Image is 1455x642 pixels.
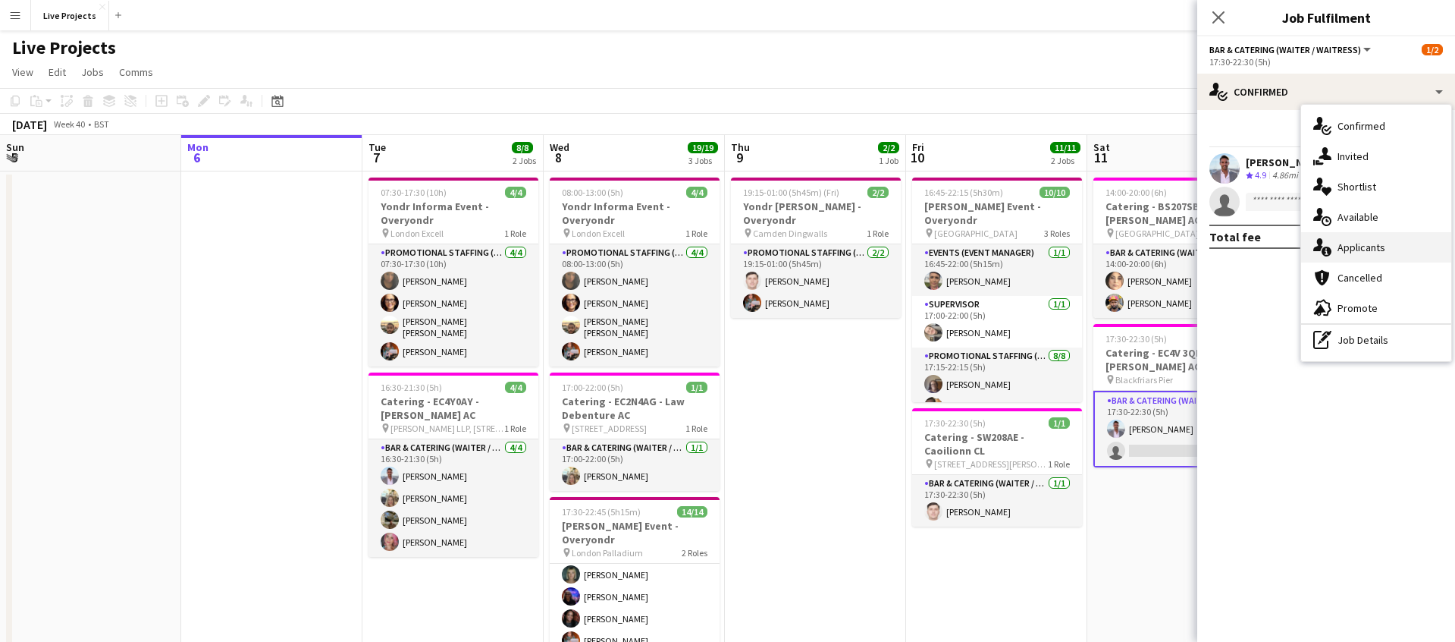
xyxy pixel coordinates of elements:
[1105,333,1167,345] span: 17:30-22:30 (5h)
[42,62,72,82] a: Edit
[1040,187,1070,198] span: 10/10
[1337,149,1369,163] span: Invited
[753,228,827,239] span: Camden Dingwalls
[381,187,447,198] span: 07:30-17:30 (10h)
[1093,244,1263,318] app-card-role: Bar & Catering (Waiter / waitress)2/214:00-20:00 (6h)[PERSON_NAME][PERSON_NAME]
[912,430,1082,458] h3: Catering - SW208AE - Caoilionn CL
[390,228,444,239] span: London Excell
[1197,74,1455,110] div: Confirmed
[6,140,24,154] span: Sun
[550,439,720,491] app-card-role: Bar & Catering (Waiter / waitress)1/117:00-22:00 (5h)[PERSON_NAME]
[1246,156,1326,169] div: [PERSON_NAME]
[550,373,720,491] app-job-card: 17:00-22:00 (5h)1/1Catering - EC2N4AG - Law Debenture AC [STREET_ADDRESS]1 RoleBar & Catering (Wa...
[81,65,104,79] span: Jobs
[187,140,209,154] span: Mon
[1301,325,1451,355] div: Job Details
[368,140,386,154] span: Tue
[550,178,720,367] app-job-card: 08:00-13:00 (5h)4/4Yondr Informa Event - Overyondr London Excell1 RolePromotional Staffing (Exhib...
[550,200,720,227] h3: Yondr Informa Event - Overyondr
[731,178,901,318] app-job-card: 19:15-01:00 (5h45m) (Fri)2/2Yondr [PERSON_NAME] - Overyondr Camden Dingwalls1 RolePromotional Sta...
[504,228,526,239] span: 1 Role
[879,155,898,166] div: 1 Job
[682,547,707,559] span: 2 Roles
[1093,391,1263,467] app-card-role: Bar & Catering (Waiter / waitress)4A1/217:30-22:30 (5h)[PERSON_NAME]
[912,348,1082,553] app-card-role: Promotional Staffing (Exhibition Host)8/817:15-22:15 (5h)[PERSON_NAME][PERSON_NAME]
[572,547,643,559] span: London Palladium
[1093,178,1263,318] app-job-card: 14:00-20:00 (6h)2/2Catering - BS207SB - [PERSON_NAME] AC [GEOGRAPHIC_DATA], [STREET_ADDRESS]1 Rol...
[550,519,720,546] h3: [PERSON_NAME] Event - Overyondr
[1337,180,1376,194] span: Shortlist
[1093,140,1110,154] span: Sat
[1051,155,1080,166] div: 2 Jobs
[368,439,538,557] app-card-role: Bar & Catering (Waiter / waitress)4/416:30-21:30 (5h)[PERSON_NAME][PERSON_NAME][PERSON_NAME][PERS...
[366,149,386,166] span: 7
[686,187,707,198] span: 4/4
[1422,44,1443,55] span: 1/2
[685,228,707,239] span: 1 Role
[381,382,442,393] span: 16:30-21:30 (5h)
[1209,44,1361,55] span: Bar & Catering (Waiter / waitress)
[1337,271,1382,285] span: Cancelled
[562,382,623,393] span: 17:00-22:00 (5h)
[185,149,209,166] span: 6
[562,187,623,198] span: 08:00-13:00 (5h)
[934,458,1048,470] span: [STREET_ADDRESS][PERSON_NAME]
[686,382,707,393] span: 1/1
[572,423,647,434] span: [STREET_ADDRESS]
[12,36,116,59] h1: Live Projects
[390,423,504,434] span: [PERSON_NAME] LLP, [STREET_ADDRESS]
[49,65,66,79] span: Edit
[1269,169,1301,182] div: 4.86mi
[912,408,1082,527] app-job-card: 17:30-22:30 (5h)1/1Catering - SW208AE - Caoilionn CL [STREET_ADDRESS][PERSON_NAME]1 RoleBar & Cat...
[1044,228,1070,239] span: 3 Roles
[912,296,1082,348] app-card-role: Supervisor1/117:00-22:00 (5h)[PERSON_NAME]
[368,373,538,557] app-job-card: 16:30-21:30 (5h)4/4Catering - EC4Y0AY - [PERSON_NAME] AC [PERSON_NAME] LLP, [STREET_ADDRESS]1 Rol...
[1050,142,1080,153] span: 11/11
[4,149,24,166] span: 5
[512,142,533,153] span: 8/8
[550,140,569,154] span: Wed
[50,118,88,130] span: Week 40
[1093,346,1263,373] h3: Catering - EC4V 3QR - [PERSON_NAME] AC
[867,187,889,198] span: 2/2
[910,149,924,166] span: 10
[1255,169,1266,181] span: 4.9
[1093,324,1263,467] app-job-card: 17:30-22:30 (5h)1/2Catering - EC4V 3QR - [PERSON_NAME] AC Blackfriars Pier1 RoleBar & Catering (W...
[505,187,526,198] span: 4/4
[368,244,538,367] app-card-role: Promotional Staffing (Exhibition Host)4/407:30-17:30 (10h)[PERSON_NAME][PERSON_NAME][PERSON_NAME]...
[924,187,1003,198] span: 16:45-22:15 (5h30m)
[1337,301,1378,315] span: Promote
[94,118,109,130] div: BST
[12,117,47,132] div: [DATE]
[1209,44,1373,55] button: Bar & Catering (Waiter / waitress)
[12,65,33,79] span: View
[688,155,717,166] div: 3 Jobs
[368,178,538,367] app-job-card: 07:30-17:30 (10h)4/4Yondr Informa Event - Overyondr London Excell1 RolePromotional Staffing (Exhi...
[513,155,536,166] div: 2 Jobs
[729,149,750,166] span: 9
[572,228,625,239] span: London Excell
[31,1,109,30] button: Live Projects
[1209,229,1261,244] div: Total fee
[688,142,718,153] span: 19/19
[731,140,750,154] span: Thu
[1209,56,1443,68] div: 17:30-22:30 (5h)
[912,140,924,154] span: Fri
[1048,458,1070,470] span: 1 Role
[924,417,986,429] span: 17:30-22:30 (5h)
[368,200,538,227] h3: Yondr Informa Event - Overyondr
[685,423,707,434] span: 1 Role
[934,228,1018,239] span: [GEOGRAPHIC_DATA]
[912,178,1082,402] app-job-card: 16:45-22:15 (5h30m)10/10[PERSON_NAME] Event - Overyondr [GEOGRAPHIC_DATA]3 RolesEvents (Event Man...
[1091,149,1110,166] span: 11
[912,244,1082,296] app-card-role: Events (Event Manager)1/116:45-22:00 (5h15m)[PERSON_NAME]
[1105,187,1167,198] span: 14:00-20:00 (6h)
